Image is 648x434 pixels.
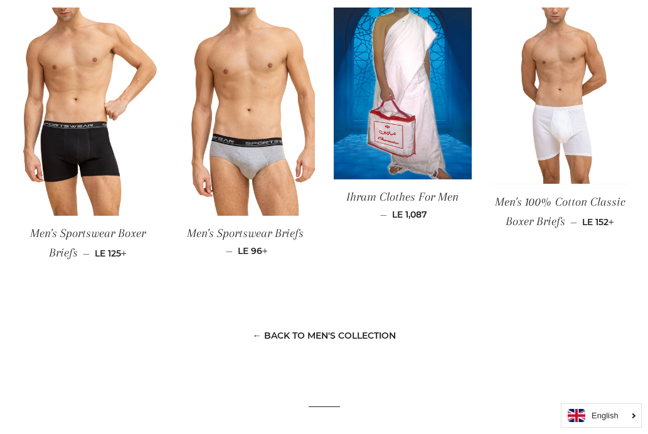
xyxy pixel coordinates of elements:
span: Ihram Clothes For Men [346,190,459,204]
span: LE 1,087 [392,209,427,220]
a: Men's Sportswear Boxer Briefs — LE 125 [19,216,157,272]
a: English [568,409,635,422]
span: Men's Sportswear Briefs [187,226,304,240]
span: LE 152 [582,216,614,228]
a: ← Back to Men's Collection [253,330,396,341]
span: Men's Sportswear Boxer Briefs [30,226,146,260]
span: — [570,216,577,228]
span: LE 125 [95,248,127,259]
a: Men's Sportswear Briefs — LE 96 [176,216,315,267]
span: — [380,209,387,220]
span: Men's 100% Cotton Classic Boxer Briefs [495,195,625,228]
a: Ihram Clothes For Men — LE 1,087 [334,179,472,231]
i: English [592,411,619,420]
span: LE 96 [238,245,268,257]
a: Men's 100% Cotton Classic Boxer Briefs — LE 152 [491,184,629,240]
span: — [226,245,233,257]
span: — [83,248,90,259]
